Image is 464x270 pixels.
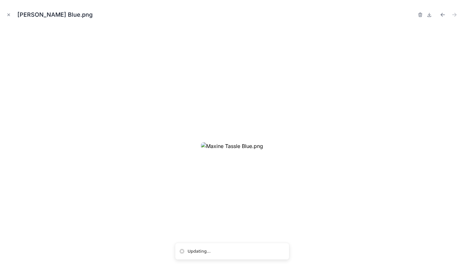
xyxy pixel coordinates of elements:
img: Maxine Tassle Blue.png [201,142,263,150]
div: Updating... [188,248,211,255]
div: [PERSON_NAME] Blue.png [17,10,98,19]
button: Close modal [5,11,12,18]
button: Previous file [438,10,447,19]
button: Next file [450,10,459,19]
